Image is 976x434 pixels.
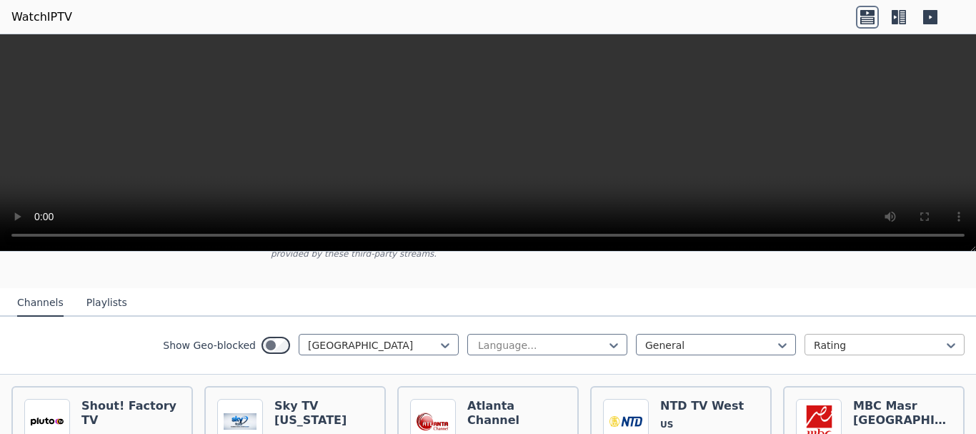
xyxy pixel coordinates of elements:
h6: Shout! Factory TV [81,399,180,428]
button: Playlists [86,290,127,317]
span: US [660,419,673,430]
h6: Sky TV [US_STATE] [274,399,373,428]
h6: Atlanta Channel [467,399,566,428]
h6: MBC Masr [GEOGRAPHIC_DATA] [853,399,952,428]
h6: NTD TV West [660,399,744,413]
a: WatchIPTV [11,9,72,26]
button: Channels [17,290,64,317]
label: Show Geo-blocked [163,338,256,352]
